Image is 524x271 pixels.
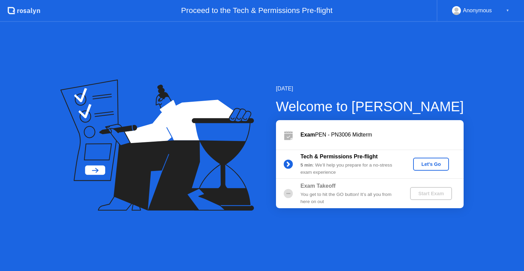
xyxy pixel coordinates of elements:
b: Tech & Permissions Pre-flight [301,154,378,159]
b: Exam Takeoff [301,183,336,189]
div: Welcome to [PERSON_NAME] [276,96,464,117]
div: Let's Go [416,161,446,167]
button: Start Exam [410,187,452,200]
div: You get to hit the GO button! It’s all you from here on out [301,191,399,205]
div: [DATE] [276,85,464,93]
div: : We’ll help you prepare for a no-stress exam experience [301,162,399,176]
div: Anonymous [463,6,492,15]
b: 5 min [301,162,313,168]
button: Let's Go [413,158,449,171]
b: Exam [301,132,315,138]
div: ▼ [506,6,509,15]
div: PEN - PN3006 Midterm [301,131,464,139]
div: Start Exam [413,191,449,196]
